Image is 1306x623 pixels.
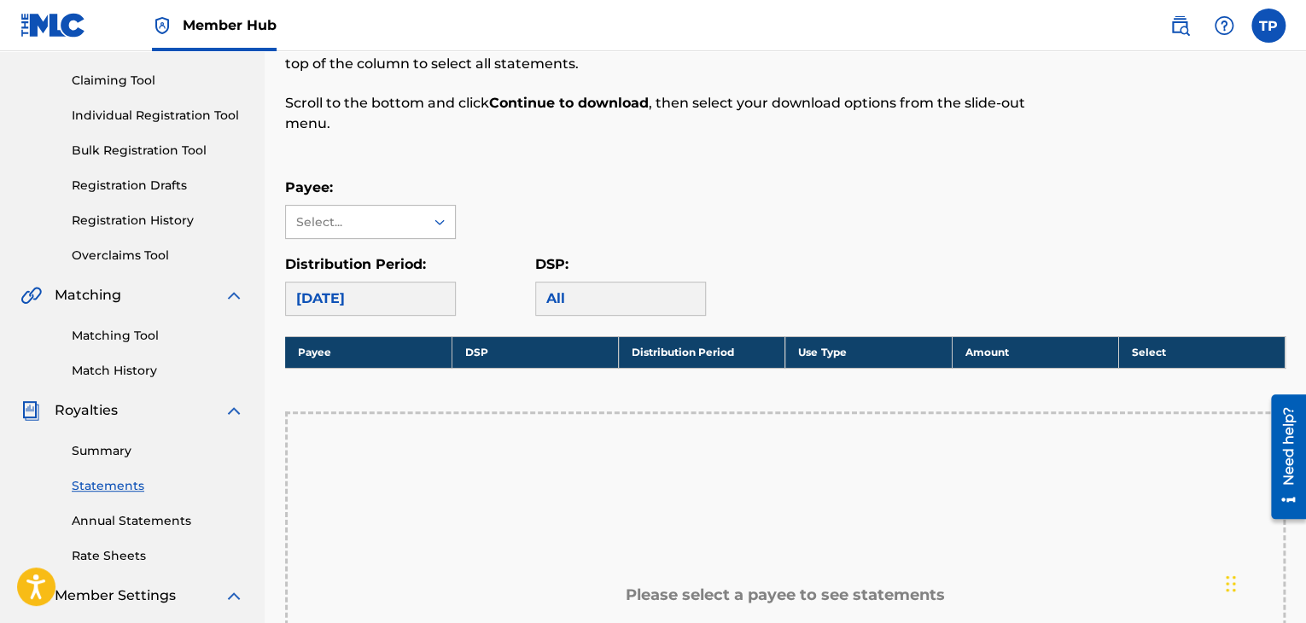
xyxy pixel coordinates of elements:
span: Member Settings [55,585,176,606]
a: Summary [72,442,244,460]
span: Royalties [55,400,118,421]
h5: Please select a payee to see statements [626,585,945,605]
a: Match History [72,362,244,380]
a: Public Search [1163,9,1197,43]
img: expand [224,585,244,606]
th: Use Type [785,336,952,368]
span: Member Hub [183,15,277,35]
img: Top Rightsholder [152,15,172,36]
a: Registration Drafts [72,177,244,195]
label: DSP: [535,256,568,272]
a: Bulk Registration Tool [72,142,244,160]
a: Statements [72,477,244,495]
a: Rate Sheets [72,547,244,565]
a: Annual Statements [72,512,244,530]
p: In the Select column, check the box(es) for any statements you would like to download or click at... [285,33,1055,74]
img: help [1214,15,1234,36]
a: Claiming Tool [72,72,244,90]
iframe: Chat Widget [1221,541,1306,623]
img: MLC Logo [20,13,86,38]
img: Matching [20,285,42,306]
strong: Continue to download [489,95,649,111]
label: Payee: [285,179,333,195]
a: Registration History [72,212,244,230]
div: Drag [1226,558,1236,609]
a: Individual Registration Tool [72,107,244,125]
th: Select [1118,336,1285,368]
div: User Menu [1251,9,1286,43]
iframe: Resource Center [1258,388,1306,526]
p: Scroll to the bottom and click , then select your download options from the slide-out menu. [285,93,1055,134]
th: DSP [452,336,618,368]
div: Select... [296,213,412,231]
th: Amount [952,336,1118,368]
a: Overclaims Tool [72,247,244,265]
span: Matching [55,285,121,306]
img: expand [224,285,244,306]
label: Distribution Period: [285,256,426,272]
img: expand [224,400,244,421]
a: Matching Tool [72,327,244,345]
th: Payee [285,336,452,368]
img: Royalties [20,400,41,421]
th: Distribution Period [619,336,785,368]
div: Help [1207,9,1241,43]
img: search [1169,15,1190,36]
